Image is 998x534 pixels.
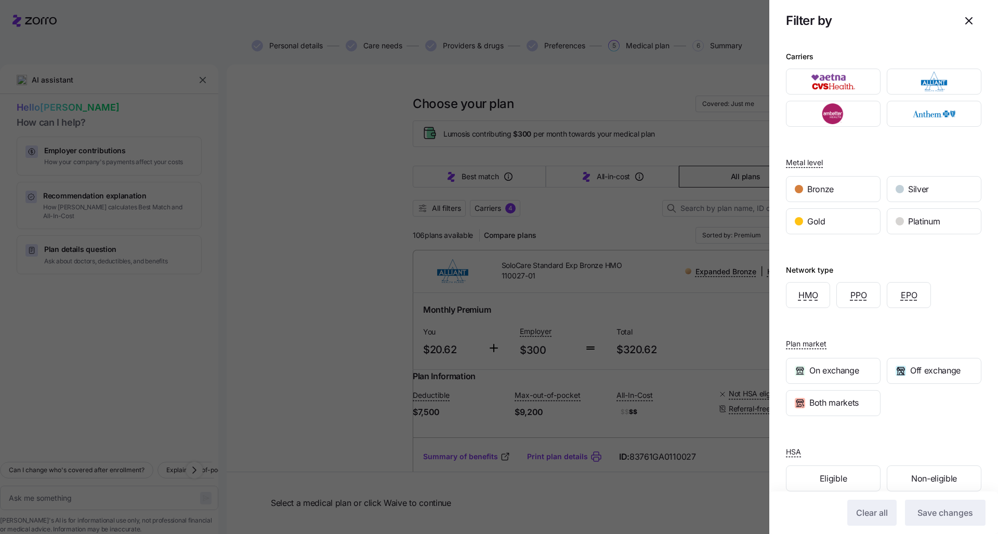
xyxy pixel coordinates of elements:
span: Metal level [786,157,823,168]
span: Eligible [820,472,847,485]
span: Non-eligible [911,472,957,485]
span: Bronze [807,183,834,196]
span: Plan market [786,339,826,349]
button: Save changes [905,500,986,526]
span: On exchange [809,364,859,377]
img: Aetna CVS Health [795,71,872,92]
div: Network type [786,264,833,276]
h1: Filter by [786,12,952,29]
span: PPO [850,289,867,302]
span: HSA [786,447,801,457]
span: HMO [798,289,818,302]
span: Gold [807,215,825,228]
img: Anthem [896,103,973,124]
button: Clear all [847,500,897,526]
span: Platinum [908,215,940,228]
span: Silver [908,183,929,196]
div: Carriers [786,51,813,62]
span: EPO [901,289,917,302]
span: Clear all [856,506,888,519]
img: Alliant Health Plans [896,71,973,92]
span: Off exchange [910,364,961,377]
span: Both markets [809,396,859,409]
img: Ambetter [795,103,872,124]
span: Save changes [917,506,973,519]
